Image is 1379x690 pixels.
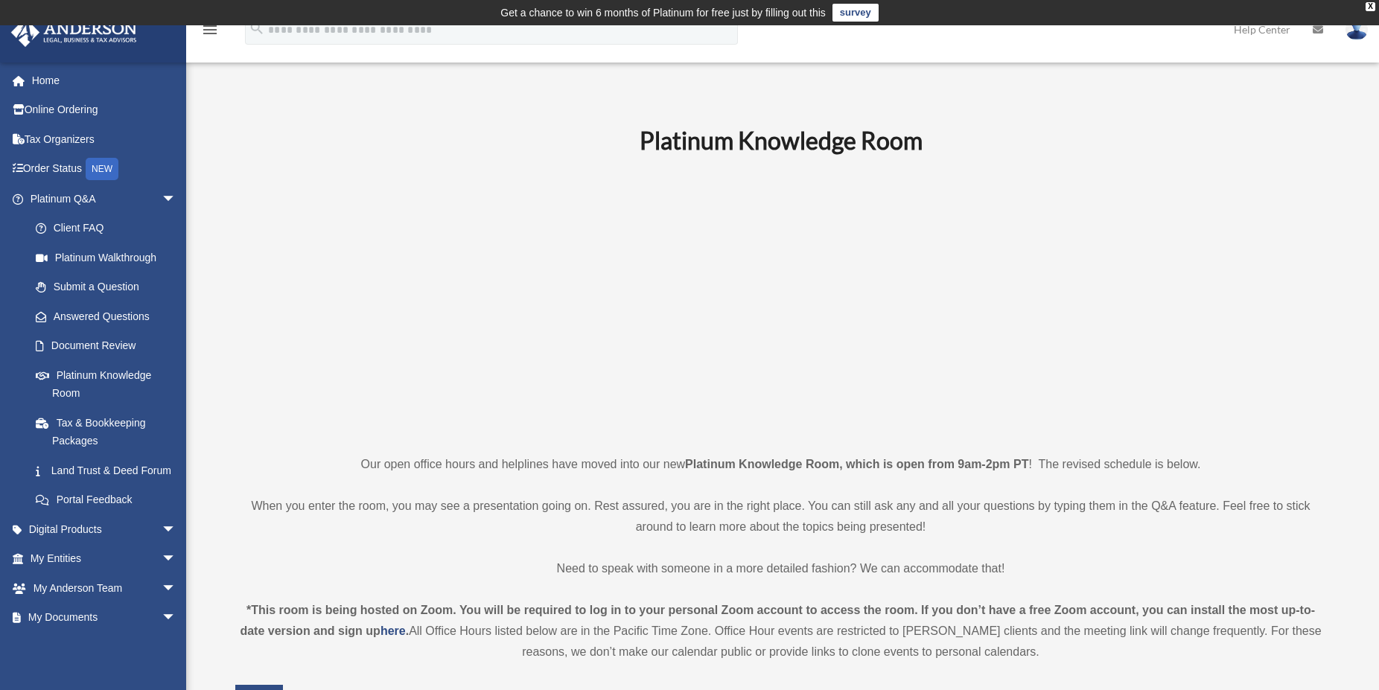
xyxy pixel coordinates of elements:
[21,243,199,272] a: Platinum Walkthrough
[162,514,191,545] span: arrow_drop_down
[10,573,199,603] a: My Anderson Teamarrow_drop_down
[162,632,191,662] span: arrow_drop_down
[21,272,199,302] a: Submit a Question
[201,21,219,39] i: menu
[10,66,199,95] a: Home
[1345,19,1368,40] img: User Pic
[21,301,199,331] a: Answered Questions
[162,544,191,575] span: arrow_drop_down
[558,175,1004,427] iframe: 231110_Toby_KnowledgeRoom
[21,331,199,361] a: Document Review
[10,544,199,574] a: My Entitiesarrow_drop_down
[10,124,199,154] a: Tax Organizers
[162,184,191,214] span: arrow_drop_down
[235,558,1326,579] p: Need to speak with someone in a more detailed fashion? We can accommodate that!
[406,624,409,637] strong: .
[640,126,923,155] b: Platinum Knowledge Room
[10,184,199,214] a: Platinum Q&Aarrow_drop_down
[10,95,199,125] a: Online Ordering
[7,18,141,47] img: Anderson Advisors Platinum Portal
[500,4,826,22] div: Get a chance to win 6 months of Platinum for free just by filling out this
[10,603,199,633] a: My Documentsarrow_drop_down
[10,632,199,662] a: Online Learningarrow_drop_down
[21,214,199,243] a: Client FAQ
[10,514,199,544] a: Digital Productsarrow_drop_down
[21,456,199,485] a: Land Trust & Deed Forum
[86,158,118,180] div: NEW
[21,485,199,515] a: Portal Feedback
[1366,2,1375,11] div: close
[10,154,199,185] a: Order StatusNEW
[832,4,879,22] a: survey
[685,458,1028,470] strong: Platinum Knowledge Room, which is open from 9am-2pm PT
[162,603,191,633] span: arrow_drop_down
[162,573,191,604] span: arrow_drop_down
[249,20,265,36] i: search
[201,26,219,39] a: menu
[380,624,406,637] a: here
[21,360,191,408] a: Platinum Knowledge Room
[21,408,199,456] a: Tax & Bookkeeping Packages
[235,454,1326,475] p: Our open office hours and helplines have moved into our new ! The revised schedule is below.
[240,604,1315,637] strong: *This room is being hosted on Zoom. You will be required to log in to your personal Zoom account ...
[235,600,1326,662] div: All Office Hours listed below are in the Pacific Time Zone. Office Hour events are restricted to ...
[235,496,1326,537] p: When you enter the room, you may see a presentation going on. Rest assured, you are in the right ...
